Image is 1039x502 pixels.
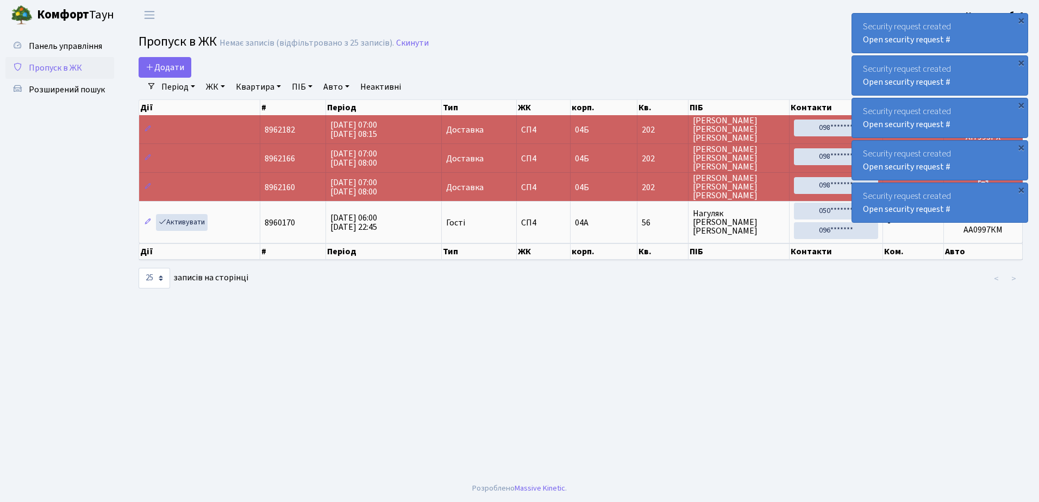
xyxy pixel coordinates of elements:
[852,56,1028,95] div: Security request created
[852,14,1028,53] div: Security request created
[330,148,377,169] span: [DATE] 07:00 [DATE] 08:00
[11,4,33,26] img: logo.png
[966,9,1026,22] a: Консьєрж б. 4.
[319,78,354,96] a: Авто
[852,183,1028,222] div: Security request created
[442,100,516,115] th: Тип
[326,100,442,115] th: Період
[157,78,199,96] a: Період
[575,124,589,136] span: 04Б
[517,243,571,260] th: ЖК
[693,174,785,200] span: [PERSON_NAME] [PERSON_NAME] [PERSON_NAME]
[265,153,295,165] span: 8962166
[442,243,516,260] th: Тип
[446,183,484,192] span: Доставка
[231,78,285,96] a: Квартира
[265,217,295,229] span: 8960170
[29,62,82,74] span: Пропуск в ЖК
[642,218,684,227] span: 56
[5,35,114,57] a: Панель управління
[1016,142,1027,153] div: ×
[260,100,326,115] th: #
[29,40,102,52] span: Панель управління
[521,218,566,227] span: СП4
[515,482,565,494] a: Massive Kinetic
[29,84,105,96] span: Розширений пошук
[689,243,790,260] th: ПІБ
[642,154,684,163] span: 202
[1016,57,1027,68] div: ×
[139,243,260,260] th: Дії
[575,217,589,229] span: 04А
[5,57,114,79] a: Пропуск в ЖК
[852,98,1028,137] div: Security request created
[446,154,484,163] span: Доставка
[863,118,950,130] a: Open security request #
[637,243,689,260] th: Кв.
[693,145,785,171] span: [PERSON_NAME] [PERSON_NAME] [PERSON_NAME]
[330,119,377,140] span: [DATE] 07:00 [DATE] 08:15
[202,78,229,96] a: ЖК
[642,183,684,192] span: 202
[260,243,326,260] th: #
[637,100,689,115] th: Кв.
[790,243,882,260] th: Контакти
[944,243,1023,260] th: Авто
[139,268,170,288] select: записів на сторінці
[521,183,566,192] span: СП4
[446,218,465,227] span: Гості
[356,78,405,96] a: Неактивні
[863,203,950,215] a: Open security request #
[852,141,1028,180] div: Security request created
[330,212,377,233] span: [DATE] 06:00 [DATE] 22:45
[326,243,442,260] th: Період
[521,125,566,134] span: СП4
[220,38,394,48] div: Немає записів (відфільтровано з 25 записів).
[472,482,567,494] div: Розроблено .
[863,76,950,88] a: Open security request #
[863,161,950,173] a: Open security request #
[575,181,589,193] span: 04Б
[265,181,295,193] span: 8962160
[136,6,163,24] button: Переключити навігацію
[139,32,217,51] span: Пропуск в ЖК
[693,116,785,142] span: [PERSON_NAME] [PERSON_NAME] [PERSON_NAME]
[883,243,944,260] th: Ком.
[5,79,114,101] a: Розширений пошук
[156,214,208,231] a: Активувати
[571,100,637,115] th: корп.
[139,57,191,78] a: Додати
[642,125,684,134] span: 202
[948,225,1018,235] h5: АА0997КМ
[139,268,248,288] label: записів на сторінці
[37,6,114,24] span: Таун
[37,6,89,23] b: Комфорт
[521,154,566,163] span: СП4
[966,9,1026,21] b: Консьєрж б. 4.
[1016,99,1027,110] div: ×
[693,209,785,235] span: Нагуляк [PERSON_NAME] [PERSON_NAME]
[790,100,882,115] th: Контакти
[1016,15,1027,26] div: ×
[689,100,790,115] th: ПІБ
[571,243,637,260] th: корп.
[396,38,429,48] a: Скинути
[287,78,317,96] a: ПІБ
[146,61,184,73] span: Додати
[330,177,377,198] span: [DATE] 07:00 [DATE] 08:00
[1016,184,1027,195] div: ×
[446,125,484,134] span: Доставка
[139,100,260,115] th: Дії
[863,34,950,46] a: Open security request #
[517,100,571,115] th: ЖК
[265,124,295,136] span: 8962182
[575,153,589,165] span: 04Б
